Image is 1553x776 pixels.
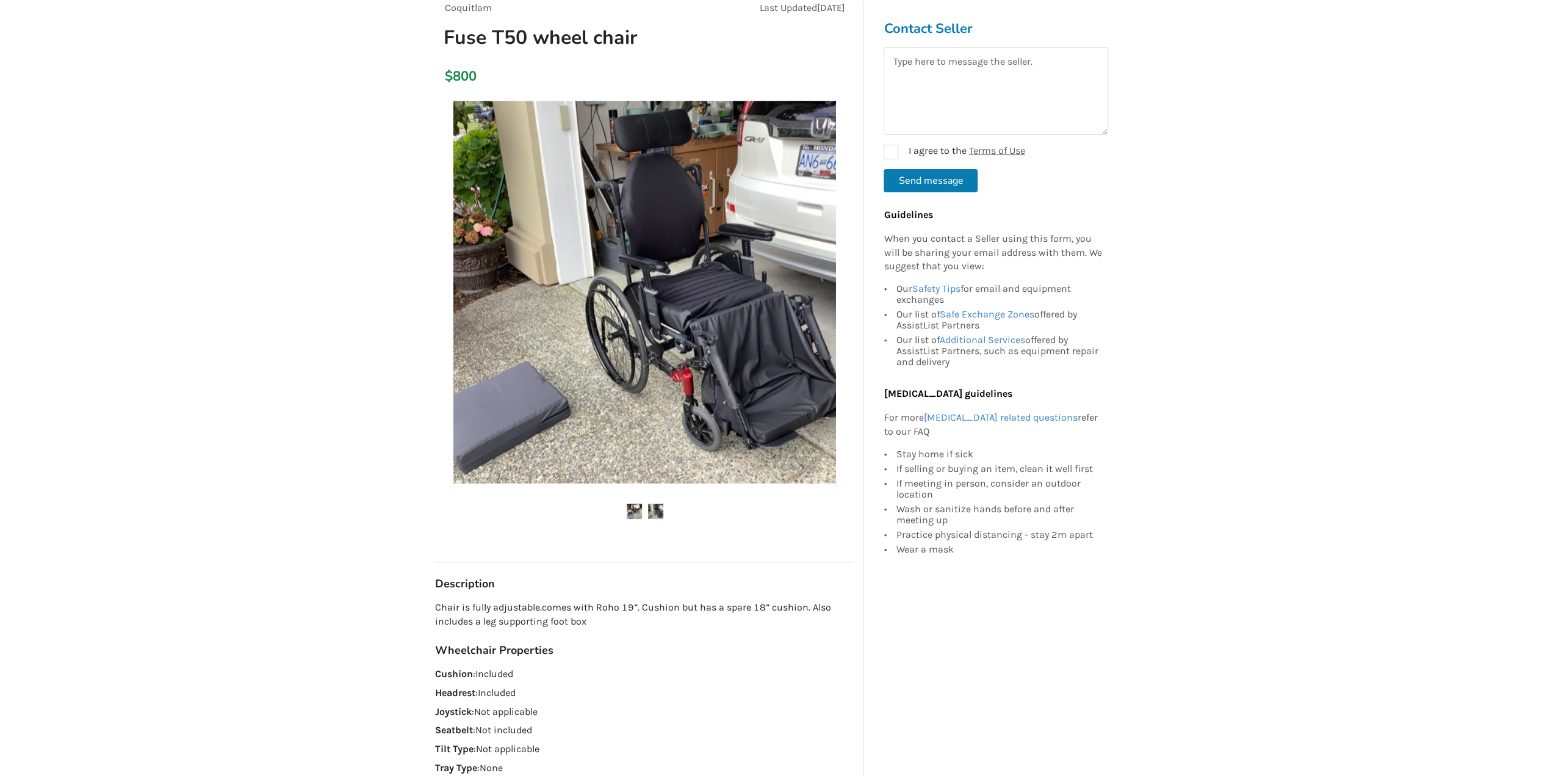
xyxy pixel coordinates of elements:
div: Our list of offered by AssistList Partners [896,308,1102,333]
div: If selling or buying an item, clean it well first [896,462,1102,476]
a: Safety Tips [912,283,960,295]
p: : Not included [435,723,854,738]
div: If meeting in person, consider an outdoor location [896,476,1102,502]
strong: Joystick [435,706,472,717]
a: Terms of Use [968,145,1025,156]
div: Our for email and equipment exchanges [896,284,1102,308]
p: For more refer to our FAQ [884,411,1102,439]
b: [MEDICAL_DATA] guidelines [884,388,1012,400]
p: : Included [435,686,854,700]
p: When you contact a Seller using this form, you will be sharing your email address with them. We s... [884,232,1102,274]
h3: Wheelchair Properties [435,644,854,658]
a: Additional Services [939,335,1025,346]
p: : Not applicable [435,742,854,756]
p: : Not applicable [435,705,854,719]
img: fuse t50 wheel chair-wheelchair-mobility-coquitlam-assistlist-listing [453,101,836,484]
strong: Tilt Type [435,743,474,755]
span: Last Updated [759,2,816,13]
h1: Fuse T50 wheel chair [434,25,722,50]
div: Our list of offered by AssistList Partners, such as equipment repair and delivery [896,333,1102,368]
strong: Tray Type [435,762,477,774]
button: Send message [884,169,978,192]
div: Practice physical distancing - stay 2m apart [896,528,1102,542]
a: Safe Exchange Zones [939,309,1034,321]
div: Stay home if sick [896,449,1102,462]
span: Coquitlam [445,2,492,13]
strong: Seatbelt [435,724,473,736]
label: I agree to the [884,145,1025,159]
p: : None [435,761,854,775]
div: Wash or sanitize hands before and after meeting up [896,502,1102,528]
p: Chair is fully adjustable.comes with Roho 19”. Cushion but has a spare 18” cushion. Also includes... [435,601,854,629]
b: Guidelines [884,209,932,220]
h3: Description [435,577,854,591]
div: Wear a mask [896,542,1102,555]
div: $800 [445,68,452,85]
p: : Included [435,667,854,681]
img: fuse t50 wheel chair-wheelchair-mobility-coquitlam-assistlist-listing [627,504,642,519]
strong: Cushion [435,668,473,680]
h3: Contact Seller [884,20,1108,37]
a: [MEDICAL_DATA] related questions [923,412,1077,423]
strong: Headrest [435,687,475,698]
img: fuse t50 wheel chair-wheelchair-mobility-coquitlam-assistlist-listing [648,504,663,519]
span: [DATE] [816,2,845,13]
